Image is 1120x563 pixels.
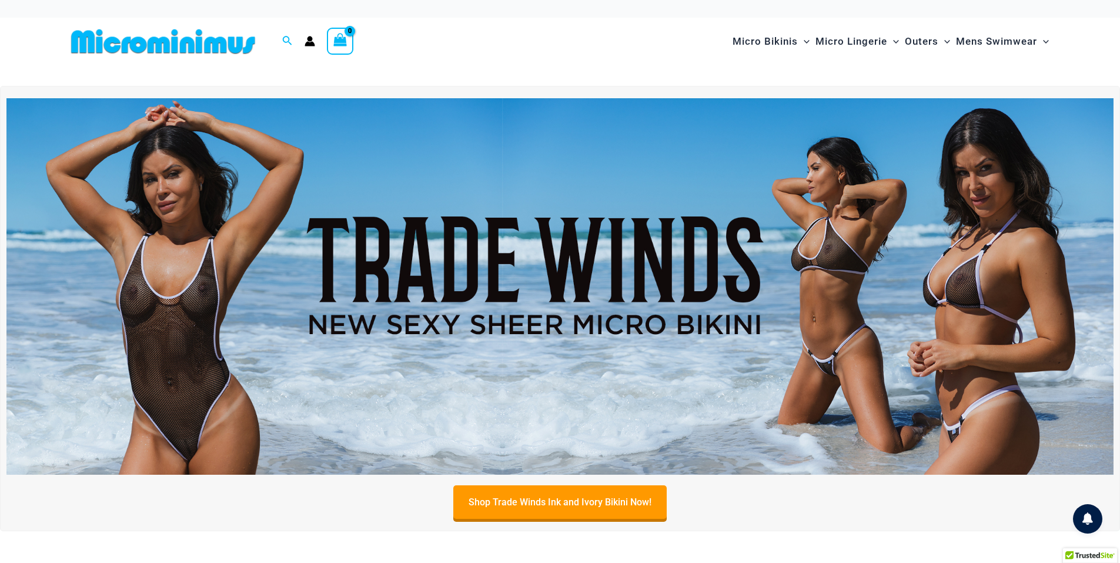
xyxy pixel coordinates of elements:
[728,22,1054,61] nav: Site Navigation
[956,26,1037,56] span: Mens Swimwear
[305,36,315,46] a: Account icon link
[6,98,1114,475] img: Trade Winds Ink and Ivory Bikini
[887,26,899,56] span: Menu Toggle
[327,28,354,55] a: View Shopping Cart, empty
[1037,26,1049,56] span: Menu Toggle
[453,485,667,519] a: Shop Trade Winds Ink and Ivory Bikini Now!
[813,24,902,59] a: Micro LingerieMenu ToggleMenu Toggle
[953,24,1052,59] a: Mens SwimwearMenu ToggleMenu Toggle
[905,26,938,56] span: Outers
[938,26,950,56] span: Menu Toggle
[733,26,798,56] span: Micro Bikinis
[730,24,813,59] a: Micro BikinisMenu ToggleMenu Toggle
[902,24,953,59] a: OutersMenu ToggleMenu Toggle
[282,34,293,49] a: Search icon link
[798,26,810,56] span: Menu Toggle
[815,26,887,56] span: Micro Lingerie
[66,28,260,55] img: MM SHOP LOGO FLAT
